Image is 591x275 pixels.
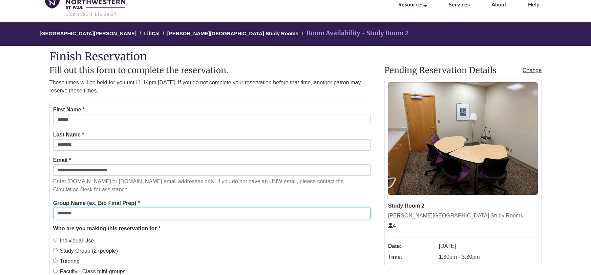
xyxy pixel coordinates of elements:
[53,269,58,273] input: Faculty - Class mini-groups
[53,248,58,252] input: Study Group (2+people)
[167,30,298,36] a: [PERSON_NAME][GEOGRAPHIC_DATA] Study Rooms
[40,30,136,36] a: [GEOGRAPHIC_DATA][PERSON_NAME]
[53,130,84,139] label: Last Name *
[491,1,506,7] a: About
[49,51,542,63] h1: Finish Reservation
[388,252,436,262] dt: Time:
[388,241,436,252] dt: Date:
[398,1,427,7] a: Resources
[300,28,408,38] li: Room Availability - Study Room 2
[388,223,396,229] span: The capacity of this space
[53,156,71,165] label: Email *
[388,202,538,210] div: Study Room 2
[53,224,371,233] legend: Who are you making this reservation for *
[53,257,80,266] label: Tutoring
[384,66,542,75] h2: Pending Reservation Details
[49,79,374,95] p: These times will be held for you until 1:14pm [DATE]. If you do not complete your reservation bef...
[439,252,538,262] dd: 1:30pm - 3:30pm
[523,66,542,75] a: Change
[439,241,538,252] dd: [DATE]
[53,236,94,245] label: Individual Use
[49,66,374,75] h2: Fill out this form to complete the reservation.
[388,211,538,220] div: [PERSON_NAME][GEOGRAPHIC_DATA] Study Rooms
[53,247,118,255] label: Study Group (2+people)
[53,105,85,114] label: First Name *
[49,22,542,46] nav: Breadcrumb
[528,1,540,7] a: Help
[53,258,58,263] input: Tutoring
[53,177,371,194] p: Enter [DOMAIN_NAME] or [DOMAIN_NAME] email addresses only. If you do not have an UNW email, pleas...
[53,199,140,208] label: Group Name (ex. Bio Final Prep) *
[144,30,160,36] a: LibCal
[53,238,58,242] input: Individual Use
[449,1,470,7] a: Services
[388,82,538,195] img: Study Room 2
